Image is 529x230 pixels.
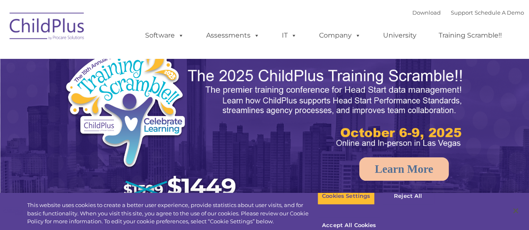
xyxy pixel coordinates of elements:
[137,27,192,44] a: Software
[311,27,369,44] a: Company
[317,187,375,205] button: Cookies Settings
[382,187,434,205] button: Reject All
[475,9,524,16] a: Schedule A Demo
[375,27,425,44] a: University
[5,7,89,48] img: ChildPlus by Procare Solutions
[116,89,152,96] span: Phone number
[116,55,142,61] span: Last name
[198,27,268,44] a: Assessments
[412,9,524,16] font: |
[27,201,317,226] div: This website uses cookies to create a better user experience, provide statistics about user visit...
[506,202,525,220] button: Close
[273,27,305,44] a: IT
[451,9,473,16] a: Support
[430,27,510,44] a: Training Scramble!!
[359,157,449,181] a: Learn More
[412,9,441,16] a: Download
